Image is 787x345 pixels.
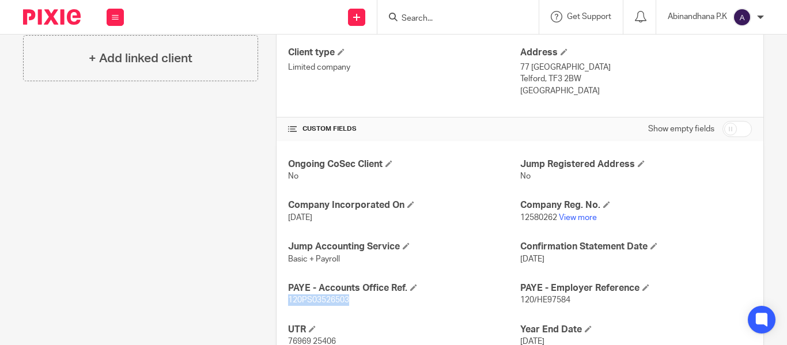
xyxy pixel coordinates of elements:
span: 12580262 [520,214,557,222]
span: 120/HE97584 [520,296,570,304]
h4: Client type [288,47,520,59]
span: No [288,172,298,180]
h4: Year End Date [520,324,752,336]
span: No [520,172,531,180]
h4: Jump Accounting Service [288,241,520,253]
img: Pixie [23,9,81,25]
span: [DATE] [288,214,312,222]
h4: + Add linked client [89,50,192,67]
p: [GEOGRAPHIC_DATA] [520,85,752,97]
p: Telford, TF3 2BW [520,73,752,85]
h4: PAYE - Employer Reference [520,282,752,294]
h4: Company Reg. No. [520,199,752,211]
p: 77 [GEOGRAPHIC_DATA] [520,62,752,73]
h4: Confirmation Statement Date [520,241,752,253]
p: Limited company [288,62,520,73]
span: 120PS03526503 [288,296,349,304]
a: View more [559,214,597,222]
span: Basic + Payroll [288,255,340,263]
h4: CUSTOM FIELDS [288,124,520,134]
span: Get Support [567,13,611,21]
label: Show empty fields [648,123,714,135]
img: svg%3E [733,8,751,26]
h4: Company Incorporated On [288,199,520,211]
p: Abinandhana P.K [668,11,727,22]
input: Search [400,14,504,24]
h4: Ongoing CoSec Client [288,158,520,170]
h4: PAYE - Accounts Office Ref. [288,282,520,294]
h4: Address [520,47,752,59]
span: [DATE] [520,255,544,263]
h4: Jump Registered Address [520,158,752,170]
h4: UTR [288,324,520,336]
